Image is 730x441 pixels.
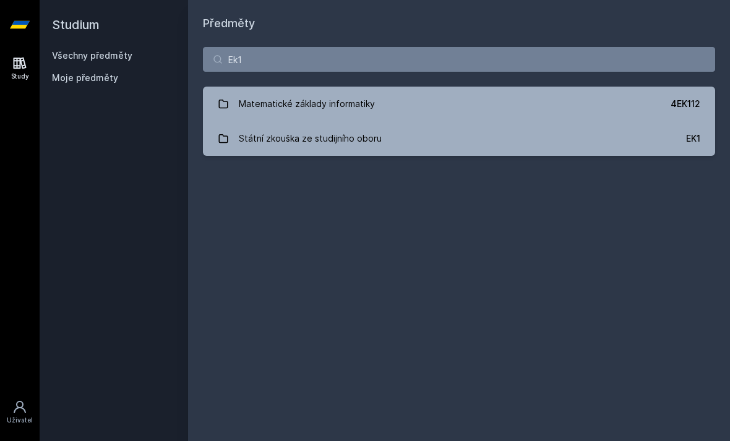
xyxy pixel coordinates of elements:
a: Uživatel [2,393,37,431]
div: EK1 [686,132,700,145]
div: Matematické základy informatiky [239,92,375,116]
a: Study [2,49,37,87]
div: 4EK112 [671,98,700,110]
h1: Předměty [203,15,715,32]
a: Všechny předměty [52,50,132,61]
div: Study [11,72,29,81]
a: Matematické základy informatiky 4EK112 [203,87,715,121]
div: Státní zkouška ze studijního oboru [239,126,382,151]
a: Státní zkouška ze studijního oboru EK1 [203,121,715,156]
div: Uživatel [7,416,33,425]
span: Moje předměty [52,72,118,84]
input: Název nebo ident předmětu… [203,47,715,72]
